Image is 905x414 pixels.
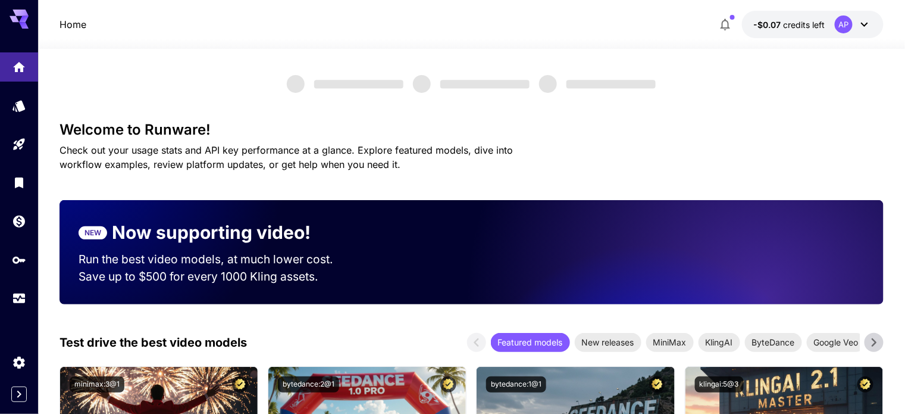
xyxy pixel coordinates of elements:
[745,333,802,352] div: ByteDance
[60,122,883,138] h3: Welcome to Runware!
[12,355,26,370] div: Settings
[491,336,570,348] span: Featured models
[12,56,26,71] div: Home
[742,11,884,38] button: -$0.07AP
[60,17,86,32] nav: breadcrumb
[699,333,740,352] div: KlingAI
[12,253,26,267] div: API Keys
[646,336,694,348] span: MiniMax
[60,17,86,32] a: Home
[754,18,825,31] div: -$0.07
[60,144,513,170] span: Check out your usage stats and API key performance at a glance. Explore featured models, dive int...
[60,334,247,351] p: Test drive the best video models
[754,20,784,30] span: -$0.07
[575,336,641,348] span: New releases
[575,333,641,352] div: New releases
[84,228,101,238] p: NEW
[12,175,26,190] div: Library
[112,219,311,246] p: Now supporting video!
[278,376,339,393] button: bytedance:2@1
[440,376,456,393] button: Certified Model – Vetted for best performance and includes a commercial license.
[745,336,802,348] span: ByteDance
[646,333,694,352] div: MiniMax
[11,387,27,402] button: Expand sidebar
[12,137,26,152] div: Playground
[79,251,356,268] p: Run the best video models, at much lower cost.
[491,333,570,352] div: Featured models
[835,15,853,33] div: AP
[649,376,665,393] button: Certified Model – Vetted for best performance and includes a commercial license.
[79,268,356,285] p: Save up to $500 for every 1000 Kling assets.
[12,98,26,113] div: Models
[807,336,866,348] span: Google Veo
[784,20,825,30] span: credits left
[12,214,26,229] div: Wallet
[807,333,866,352] div: Google Veo
[70,376,124,393] button: minimax:3@1
[857,376,873,393] button: Certified Model – Vetted for best performance and includes a commercial license.
[486,376,546,393] button: bytedance:1@1
[695,376,744,393] button: klingai:5@3
[232,376,248,393] button: Certified Model – Vetted for best performance and includes a commercial license.
[699,336,740,348] span: KlingAI
[12,291,26,306] div: Usage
